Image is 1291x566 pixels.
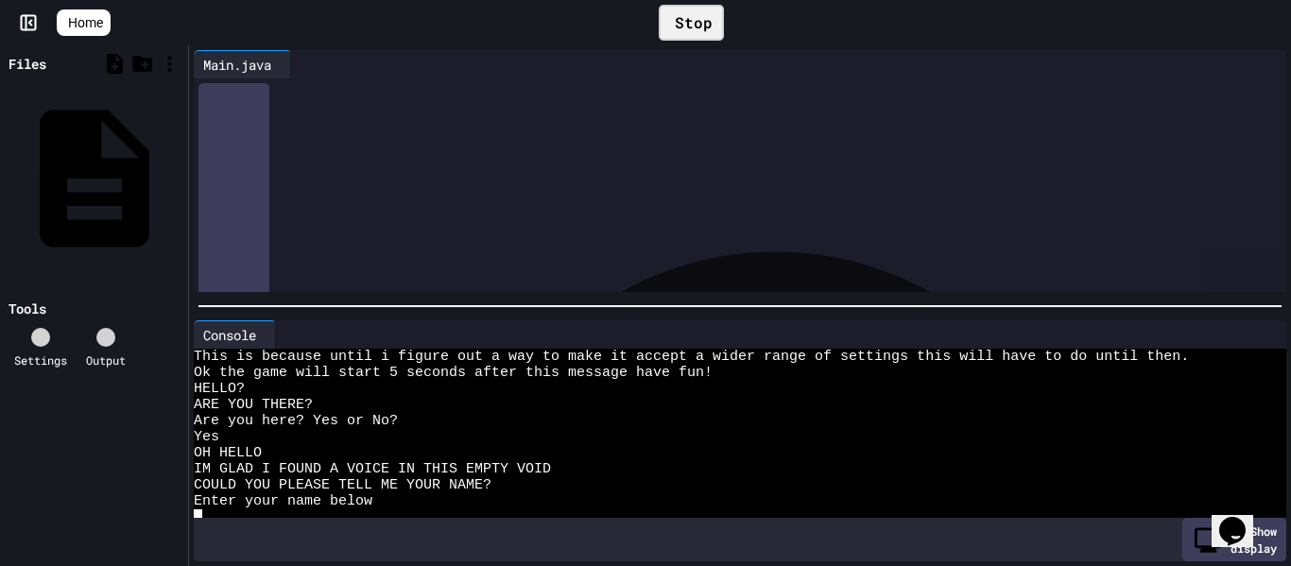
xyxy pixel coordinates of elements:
[194,50,291,78] div: Main.java
[194,445,262,461] span: OH HELLO
[194,381,245,397] span: HELLO?
[14,352,67,369] div: Settings
[194,349,1189,365] span: This is because until i figure out a way to make it accept a wider range of settings this will ha...
[57,9,111,36] a: Home
[1182,518,1286,561] div: Show display
[194,429,219,445] span: Yes
[86,352,126,369] div: Output
[9,54,46,74] div: Files
[194,325,266,345] div: Console
[194,477,491,493] span: COULD YOU PLEASE TELL ME YOUR NAME?
[194,55,281,75] div: Main.java
[194,365,713,381] span: Ok the game will start 5 seconds after this message have fun!
[1212,490,1272,547] iframe: chat widget
[9,299,46,318] div: Tools
[194,493,372,509] span: Enter your name below
[68,13,103,32] span: Home
[194,397,313,413] span: ARE YOU THERE?
[659,5,724,41] div: Stop
[194,413,398,429] span: Are you here? Yes or No?
[194,461,551,477] span: IM GLAD I FOUND A VOICE IN THIS EMPTY VOID
[194,320,276,349] div: Console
